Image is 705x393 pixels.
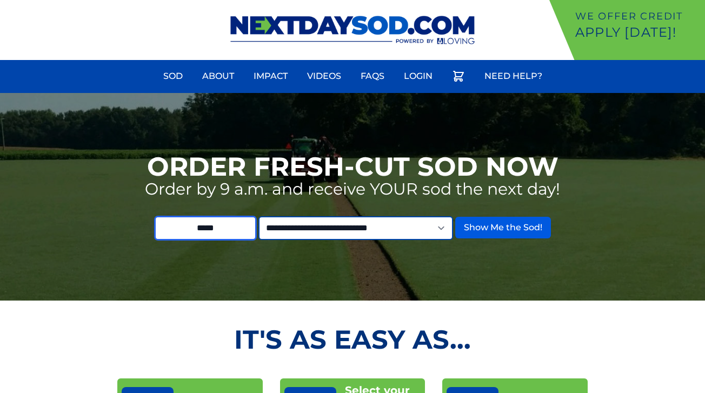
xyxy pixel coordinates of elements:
[455,217,551,238] button: Show Me the Sod!
[354,63,391,89] a: FAQs
[478,63,549,89] a: Need Help?
[145,179,560,199] p: Order by 9 a.m. and receive YOUR sod the next day!
[397,63,439,89] a: Login
[575,9,701,24] p: We offer Credit
[301,63,348,89] a: Videos
[157,63,189,89] a: Sod
[247,63,294,89] a: Impact
[196,63,241,89] a: About
[147,154,558,179] h1: Order Fresh-Cut Sod Now
[575,24,701,41] p: Apply [DATE]!
[117,327,587,352] h2: It's as Easy As...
